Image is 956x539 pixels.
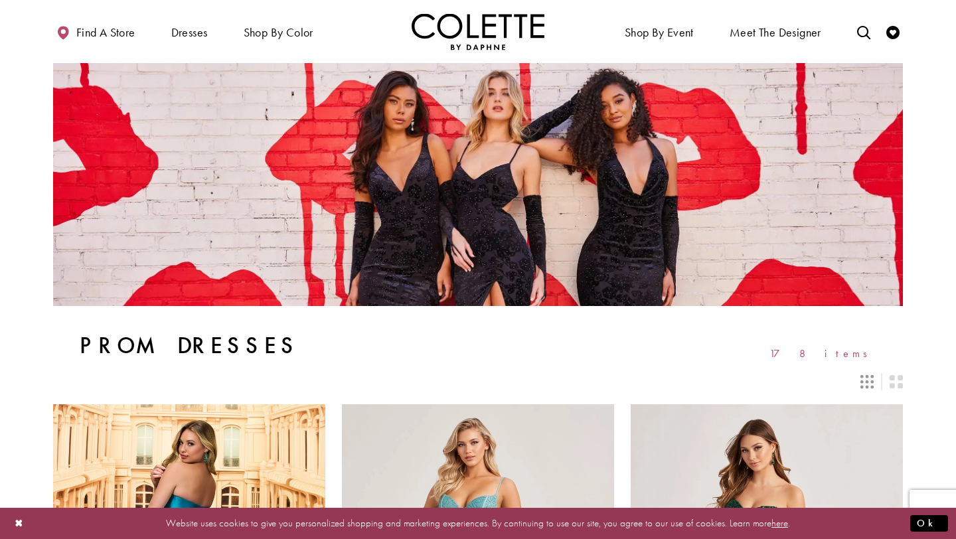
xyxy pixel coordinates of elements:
span: Dresses [168,13,211,50]
span: Dresses [171,26,208,39]
span: Shop By Event [621,13,697,50]
a: Visit Home Page [412,13,544,50]
span: Shop By Event [625,26,694,39]
a: Check Wishlist [883,13,903,50]
h1: Prom Dresses [80,333,299,359]
span: Find a store [76,26,135,39]
button: Submit Dialog [910,515,948,532]
img: Colette by Daphne [412,13,544,50]
a: Meet the designer [726,13,825,50]
span: Shop by color [244,26,313,39]
a: here [771,516,788,530]
div: Layout Controls [45,367,911,396]
span: 178 items [769,348,876,359]
span: Switch layout to 2 columns [890,375,903,388]
a: Find a store [53,13,138,50]
p: Website uses cookies to give you personalized shopping and marketing experiences. By continuing t... [96,514,860,532]
span: Switch layout to 3 columns [860,375,874,388]
button: Close Dialog [8,512,31,535]
span: Meet the designer [730,26,821,39]
a: Toggle search [854,13,874,50]
span: Shop by color [240,13,317,50]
